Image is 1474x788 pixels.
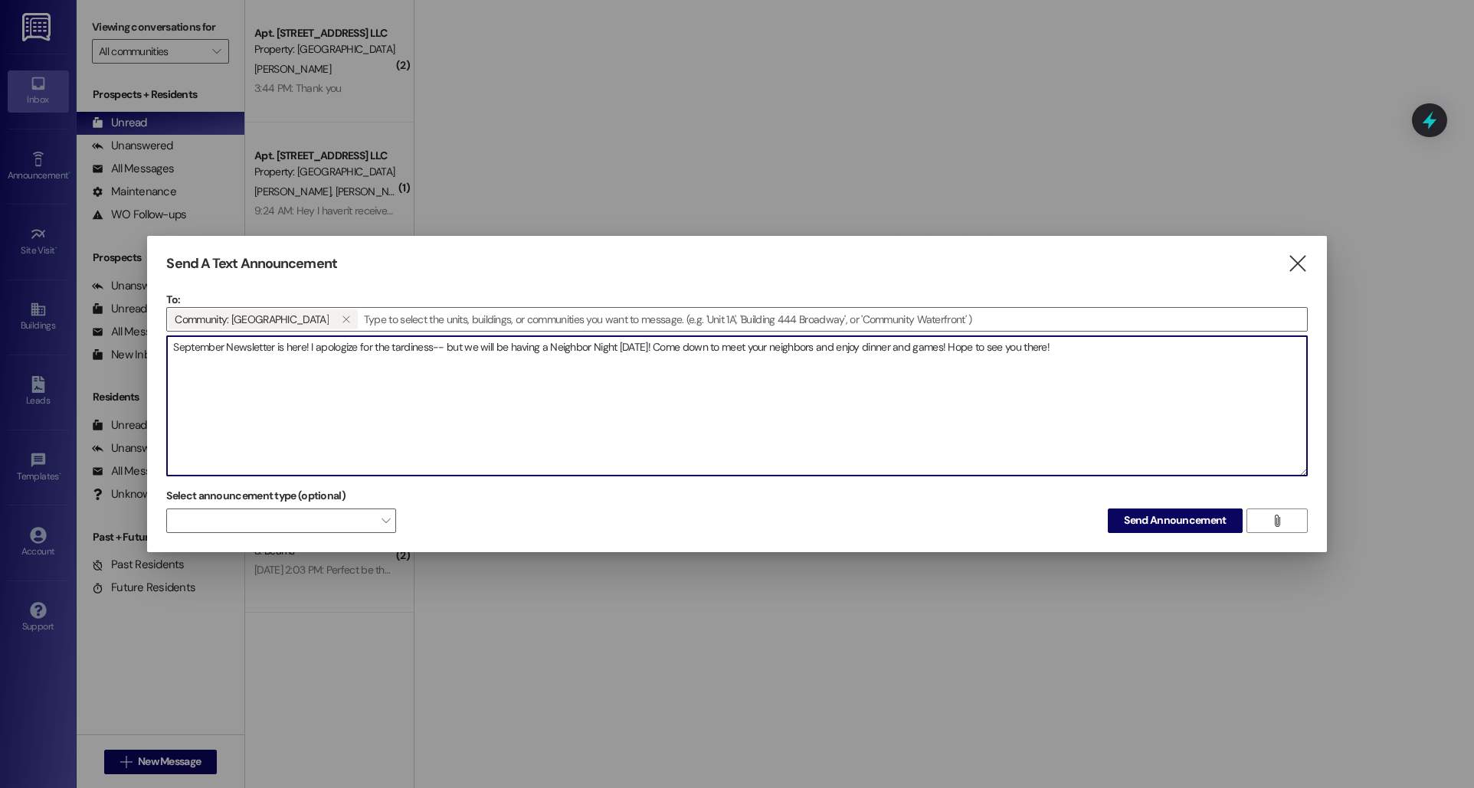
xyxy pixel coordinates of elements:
label: Select announcement type (optional) [166,484,346,508]
i:  [1271,515,1282,527]
i:  [342,313,350,325]
input: Type to select the units, buildings, or communities you want to message. (e.g. 'Unit 1A', 'Buildi... [359,308,1307,331]
span: Send Announcement [1124,512,1226,528]
div: September Newsletter is here! I apologize for the tardiness-- but we will be having a Neighbor Ni... [166,335,1307,476]
span: Community: Beacon Place Northport [175,309,328,329]
i:  [1287,256,1308,272]
h3: Send A Text Announcement [166,255,336,273]
button: Community: Beacon Place Northport [335,309,358,329]
button: Send Announcement [1108,508,1242,533]
textarea: September Newsletter is here! I apologize for the tardiness-- but we will be having a Neighbor Ni... [167,336,1306,476]
p: To: [166,292,1307,307]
